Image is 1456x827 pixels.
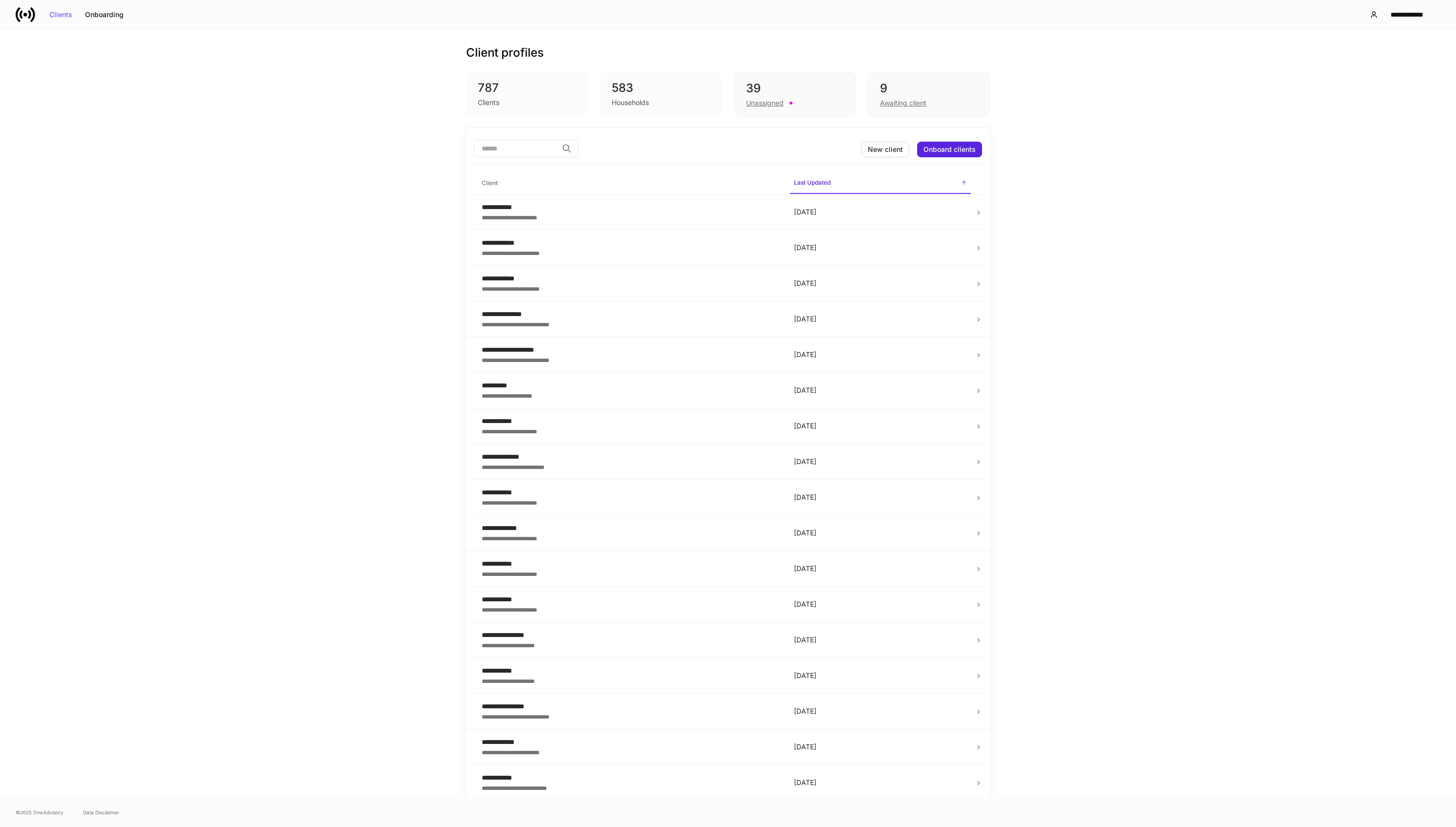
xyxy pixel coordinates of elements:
[794,421,967,431] p: [DATE]
[794,178,831,187] h6: Last Updated
[861,142,909,157] button: New client
[880,81,978,96] div: 9
[612,98,649,107] div: Households
[794,528,967,538] p: [DATE]
[478,98,499,107] div: Clients
[794,385,967,395] p: [DATE]
[79,7,130,22] button: Onboarding
[794,635,967,645] p: [DATE]
[794,278,967,288] p: [DATE]
[746,98,784,108] div: Unassigned
[794,671,967,680] p: [DATE]
[16,808,64,816] span: © 2025 OneAdvisory
[917,142,982,157] button: Onboard clients
[868,146,903,153] div: New client
[466,45,544,61] h3: Client profiles
[794,564,967,573] p: [DATE]
[612,80,710,96] div: 583
[85,11,124,18] div: Onboarding
[734,72,856,116] div: 39Unassigned
[794,350,967,360] p: [DATE]
[794,599,967,609] p: [DATE]
[794,706,967,716] p: [DATE]
[868,72,990,116] div: 9Awaiting client
[790,173,971,194] span: Last Updated
[794,742,967,752] p: [DATE]
[794,457,967,467] p: [DATE]
[880,98,926,108] div: Awaiting client
[923,146,976,153] div: Onboard clients
[794,243,967,253] p: [DATE]
[478,173,782,193] span: Client
[794,492,967,502] p: [DATE]
[794,314,967,324] p: [DATE]
[83,808,119,816] a: Data Disclaimer
[794,778,967,787] p: [DATE]
[794,207,967,217] p: [DATE]
[478,80,577,96] div: 787
[746,81,844,96] div: 39
[482,178,498,188] h6: Client
[49,11,72,18] div: Clients
[43,7,79,22] button: Clients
